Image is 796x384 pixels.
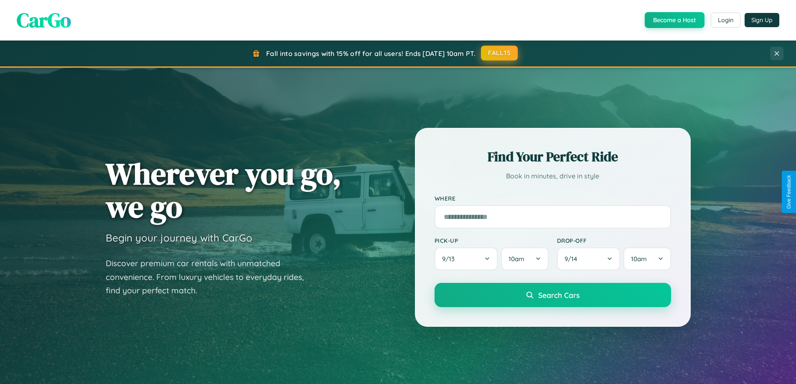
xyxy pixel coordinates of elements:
label: Drop-off [557,237,671,244]
button: Search Cars [435,283,671,307]
label: Where [435,195,671,202]
span: CarGo [17,6,71,34]
h1: Wherever you go, we go [106,157,341,223]
p: Book in minutes, drive in style [435,170,671,182]
button: FALL15 [481,46,518,61]
span: Search Cars [538,290,580,300]
span: 10am [509,255,524,263]
button: 9/14 [557,247,621,270]
button: Become a Host [645,12,704,28]
div: Give Feedback [786,175,792,209]
span: 9 / 14 [565,255,581,263]
button: 10am [501,247,548,270]
label: Pick-up [435,237,549,244]
button: Login [711,13,740,28]
h3: Begin your journey with CarGo [106,231,252,244]
button: Sign Up [745,13,779,27]
span: Fall into savings with 15% off for all users! Ends [DATE] 10am PT. [266,49,476,58]
h2: Find Your Perfect Ride [435,147,671,166]
button: 10am [623,247,671,270]
span: 10am [631,255,647,263]
p: Discover premium car rentals with unmatched convenience. From luxury vehicles to everyday rides, ... [106,257,315,298]
button: 9/13 [435,247,498,270]
span: 9 / 13 [442,255,459,263]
